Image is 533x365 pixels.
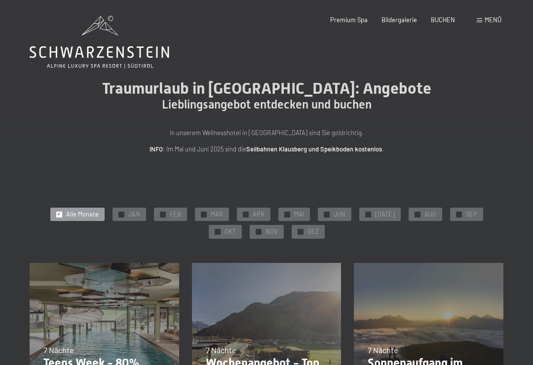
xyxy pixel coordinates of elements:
span: ✓ [161,212,164,217]
span: NOV [266,227,278,236]
strong: Seilbahnen Klausberg und Speikboden kostenlos [246,145,382,153]
span: APR [253,210,265,219]
span: ✓ [285,212,289,217]
span: Alle Monate [66,210,99,219]
span: ✓ [366,212,370,217]
span: ✓ [416,212,419,217]
span: DEZ [307,227,319,236]
span: ✓ [325,212,328,217]
span: 7 Nächte [206,345,236,355]
span: 7 Nächte [43,345,74,355]
span: ✓ [257,229,260,235]
span: OKT [225,227,236,236]
span: MAI [294,210,304,219]
a: Bildergalerie [381,16,417,24]
span: ✓ [299,229,302,235]
a: BUCHEN [431,16,455,24]
p: In unserem Wellnesshotel in [GEOGRAPHIC_DATA] sind Sie goldrichtig. [69,128,464,138]
span: ✓ [216,229,219,235]
p: : Im Mai und Juni 2025 sind die . [69,144,464,154]
strong: INFO [150,145,163,153]
span: JUN [334,210,345,219]
span: ✓ [457,212,460,217]
span: ✓ [57,212,61,217]
span: Menü [485,16,501,24]
span: [DATE] [375,210,395,219]
span: JAN [128,210,140,219]
span: ✓ [119,212,123,217]
a: Premium Spa [330,16,368,24]
span: 7 Nächte [368,345,398,355]
span: Lieblingsangebot entdecken und buchen [162,98,372,111]
span: Traumurlaub in [GEOGRAPHIC_DATA]: Angebote [102,79,431,98]
span: AUG [424,210,436,219]
span: SEP [466,210,477,219]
